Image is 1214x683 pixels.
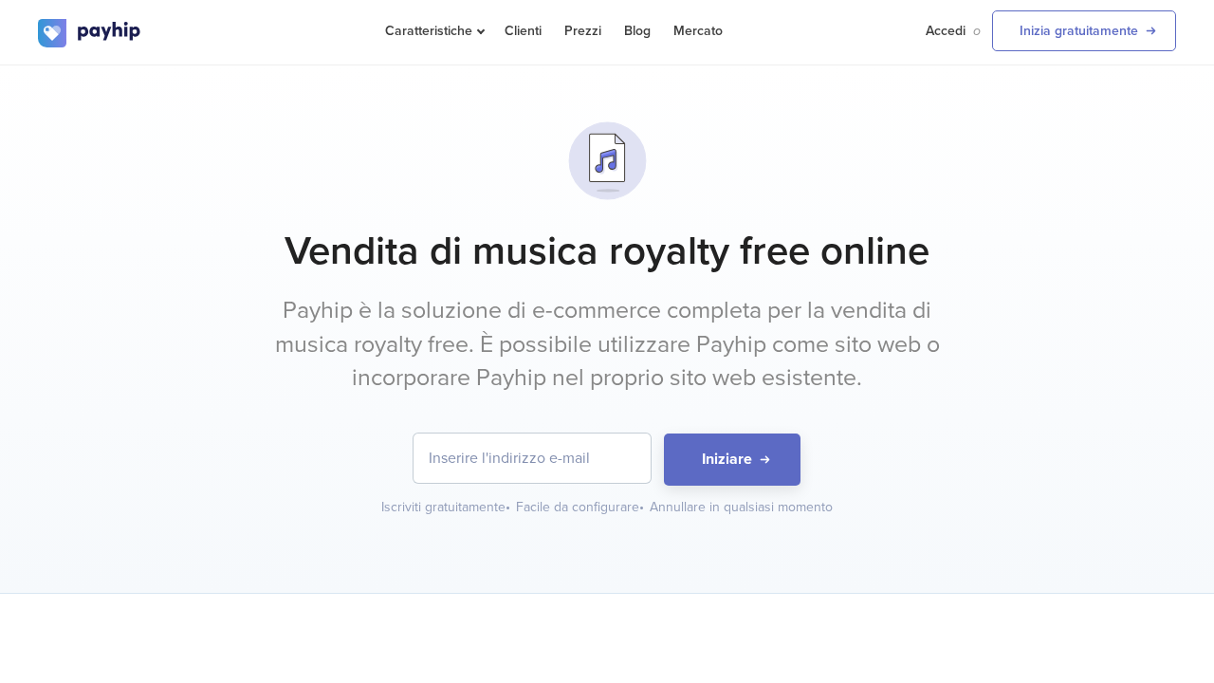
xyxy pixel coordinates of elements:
h1: Vendita di musica royalty free online [38,228,1176,275]
div: Facile da configurare [516,498,646,517]
a: Inizia gratuitamente [992,10,1176,51]
span: • [639,499,644,515]
span: Caratteristiche [385,23,482,39]
span: • [506,499,510,515]
input: Inserire l'indirizzo e-mail [414,434,651,483]
div: Iscriviti gratuitamente [381,498,512,517]
img: logo.svg [38,19,142,47]
p: Payhip è la soluzione di e-commerce completa per la vendita di musica royalty free. È possibile u... [251,294,963,396]
img: svg+xml;utf8,%3Csvg%20viewBox%3D%220%200%20100%20100%22%20xmlns%3D%22http%3A%2F%2Fwww.w3.org%2F20... [560,113,655,209]
div: Annullare in qualsiasi momento [650,498,833,517]
button: Iniziare [664,434,800,486]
